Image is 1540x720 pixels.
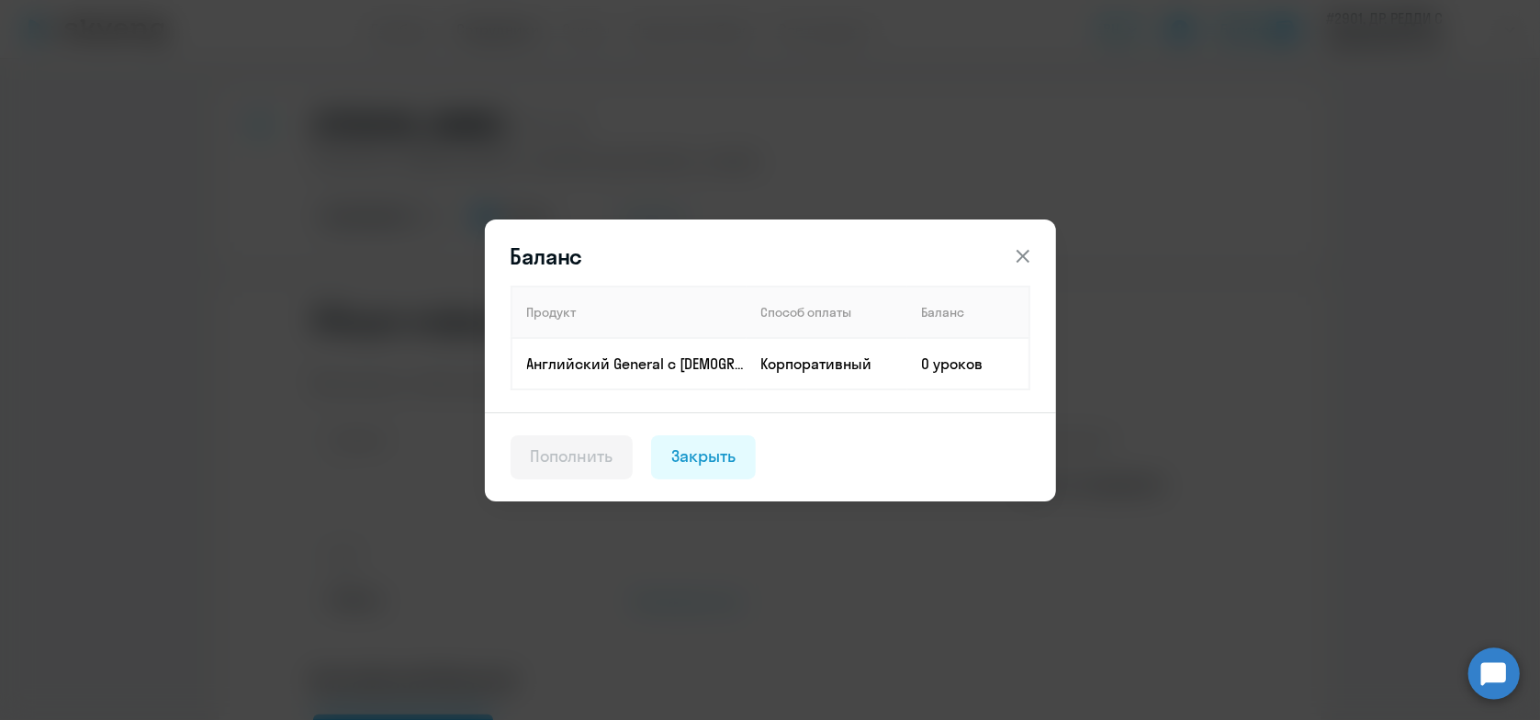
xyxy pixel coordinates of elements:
[907,338,1029,389] td: 0 уроков
[531,444,613,468] div: Пополнить
[485,242,1056,271] header: Баланс
[747,338,907,389] td: Корпоративный
[511,435,634,479] button: Пополнить
[907,287,1029,338] th: Баланс
[747,287,907,338] th: Способ оплаты
[527,354,746,374] p: Английский General с [DEMOGRAPHIC_DATA] преподавателем
[671,444,736,468] div: Закрыть
[651,435,756,479] button: Закрыть
[511,287,747,338] th: Продукт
